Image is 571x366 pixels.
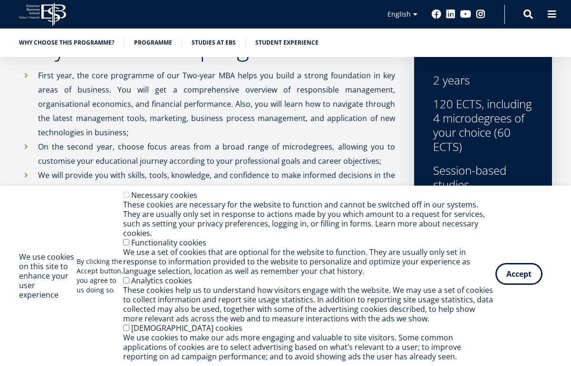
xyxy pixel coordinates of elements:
a: Why choose this programme? [19,38,115,47]
a: Linkedin [446,9,455,19]
p: By clicking the Accept button, you agree to us doing so. [77,257,123,295]
div: 120 ECTS, including 4 microdegrees of your choice (60 ECTS) [433,97,533,154]
div: These cookies help us to understand how visitors engage with the website. We may use a set of coo... [123,285,495,323]
label: Analytics cookies [131,275,192,286]
a: Studies at EBS [192,38,236,47]
div: 2 years [433,73,533,87]
a: Youtube [460,9,471,19]
div: Session-based studies [433,163,533,192]
input: Two-year MBA [2,145,9,151]
a: Programme [134,38,172,47]
label: Functionality cookies [131,237,206,248]
p: We will provide you with skills, tools, knowledge, and confidence to make informed decisions in t... [38,168,395,197]
div: We use cookies to make our ads more engaging and valuable to site visitors. Some common applicati... [123,333,495,361]
div: We use a set of cookies that are optional for the website to function. They are usually only set ... [123,247,495,276]
label: Necessary cookies [131,190,197,200]
label: [DEMOGRAPHIC_DATA] cookies [131,323,242,333]
input: One-year MBA (in Estonian) [2,132,9,139]
p: On the second year, choose focus areas from a broad range of microdegrees, allowing you to custom... [38,140,395,168]
div: These cookies are necessary for the website to function and cannot be switched off in our systems... [123,200,495,238]
span: Technology Innovation MBA [11,157,91,165]
a: Facebook [432,9,441,19]
a: Instagram [476,9,485,19]
input: Technology Innovation MBA [2,157,9,163]
a: Student experience [255,38,319,47]
button: Accept [495,263,542,285]
p: First year, the core programme of our Two-year MBA helps you build a strong foundation in key are... [38,68,395,140]
h2: We use cookies on this site to enhance your user experience [19,252,77,300]
span: Last Name [226,0,256,9]
span: One-year MBA (in Estonian) [11,132,88,141]
h2: Why choose this programme? [19,35,395,59]
span: Two-year MBA [11,144,52,153]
